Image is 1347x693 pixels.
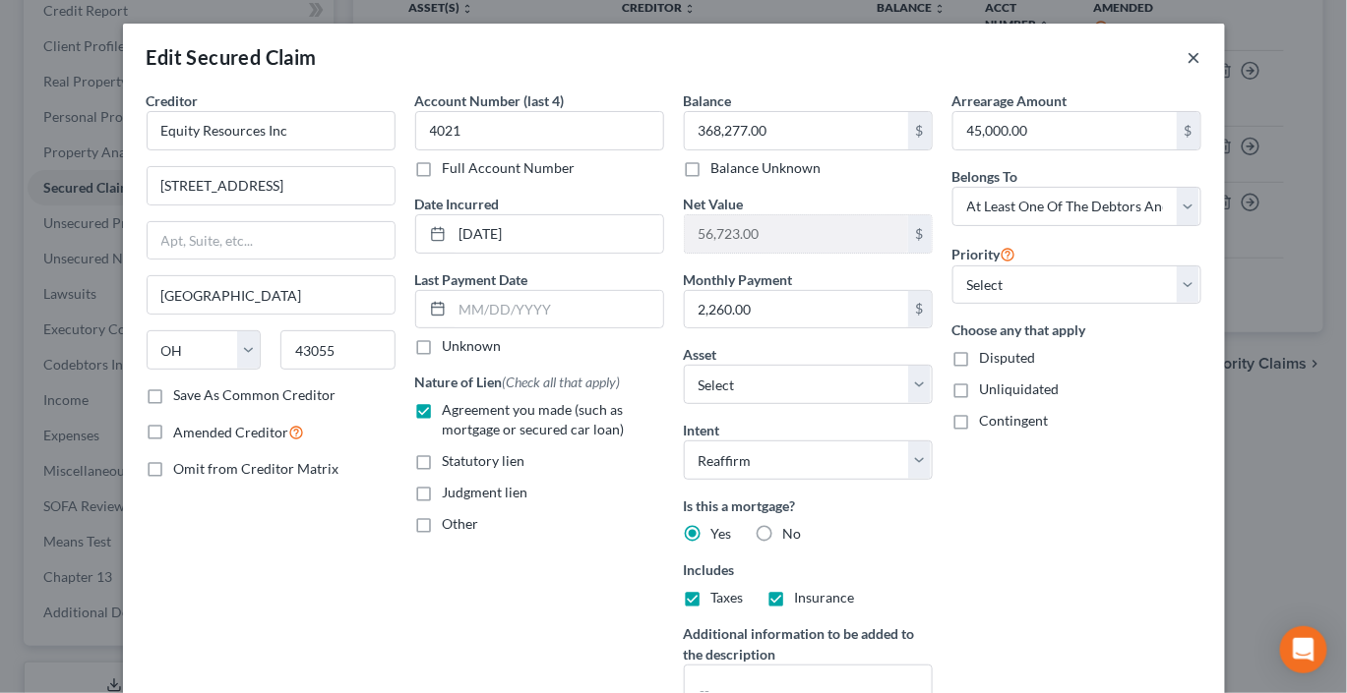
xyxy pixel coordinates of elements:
[711,525,732,542] span: Yes
[280,330,396,370] input: Enter zip...
[684,559,933,580] label: Includes
[415,269,528,290] label: Last Payment Date
[443,515,479,532] span: Other
[1280,626,1327,673] div: Open Intercom Messenger
[443,336,502,356] label: Unknown
[415,372,621,392] label: Nature of Lien
[148,222,395,260] input: Apt, Suite, etc...
[684,420,720,440] label: Intent
[908,291,932,328] div: $
[795,589,855,606] span: Insurance
[685,112,908,149] input: 0.00
[684,495,933,516] label: Is this a mortgage?
[684,269,793,290] label: Monthly Payment
[685,291,908,328] input: 0.00
[953,112,1177,149] input: 0.00
[685,215,908,253] input: 0.00
[684,346,717,363] span: Asset
[147,92,199,109] span: Creditor
[148,276,395,314] input: Enter city...
[415,90,565,111] label: Account Number (last 4)
[1177,112,1200,149] div: $
[952,90,1068,111] label: Arrearage Amount
[503,374,621,390] span: (Check all that apply)
[415,194,500,214] label: Date Incurred
[174,460,339,477] span: Omit from Creditor Matrix
[980,349,1036,366] span: Disputed
[908,112,932,149] div: $
[443,401,625,437] span: Agreement you made (such as mortgage or secured car loan)
[684,90,732,111] label: Balance
[453,215,663,253] input: MM/DD/YYYY
[711,589,744,606] span: Taxes
[453,291,663,328] input: MM/DD/YYYY
[684,623,933,664] label: Additional information to be added to the description
[415,111,664,150] input: XXXX
[443,452,525,469] span: Statutory lien
[1188,45,1201,69] button: ×
[980,380,1060,397] span: Unliquidated
[711,158,822,178] label: Balance Unknown
[980,412,1049,429] span: Contingent
[147,43,317,71] div: Edit Secured Claim
[443,484,528,500] span: Judgment lien
[174,385,337,405] label: Save As Common Creditor
[147,111,396,150] input: Search creditor by name...
[783,525,802,542] span: No
[443,158,576,178] label: Full Account Number
[174,424,289,440] span: Amended Creditor
[952,242,1016,265] label: Priority
[952,319,1201,340] label: Choose any that apply
[148,167,395,204] input: Enter address...
[908,215,932,253] div: $
[684,194,744,214] label: Net Value
[952,168,1018,185] span: Belongs To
